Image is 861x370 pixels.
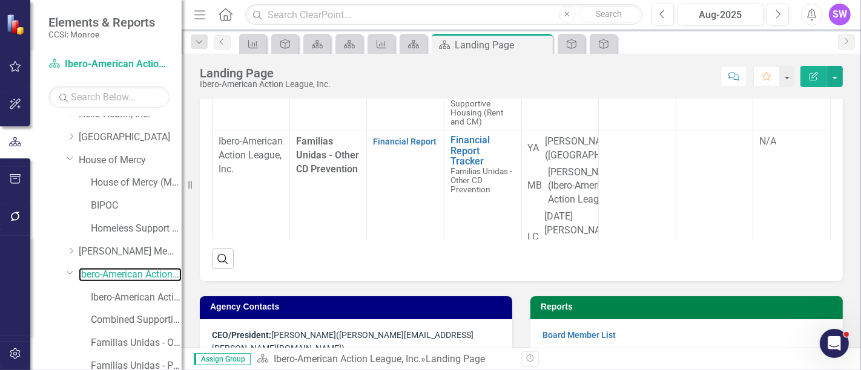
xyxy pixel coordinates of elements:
div: YA [528,141,539,155]
div: MB [528,179,543,193]
div: Landing Page [426,353,485,365]
div: Aug-2025 [682,8,759,22]
a: [GEOGRAPHIC_DATA] [79,131,182,144]
img: ClearPoint Strategy [6,14,27,35]
a: Financial Report Tracker [450,135,515,167]
a: Homeless Support Services [91,222,182,236]
h3: Agency Contacts [210,302,506,311]
a: Ibero-American Action League, Inc. [48,57,170,71]
a: Combined Supportive Housing (Rent and CM) [91,313,182,327]
td: Double-Click to Edit [213,131,290,302]
a: Ibero-American Action League, Inc. [274,353,421,365]
a: Ibero-American Action League, Inc. (MCOMH Internal) [91,291,182,305]
a: Ibero-American Action League, Inc. [79,268,182,282]
a: Financial Report [373,137,437,146]
div: Ibero-American Action League, Inc. [200,80,331,89]
span: Familias Unidas - Other CD Prevention [296,135,359,175]
h3: Reports [541,302,837,311]
span: ([PERSON_NAME][EMAIL_ADDRESS][PERSON_NAME][DOMAIN_NAME]) [212,330,473,354]
p: Ibero-American Action League, Inc. [219,135,283,177]
button: SW [829,4,851,25]
a: House of Mercy (MCOMH Internal) [91,176,182,190]
div: [PERSON_NAME] (Ibero-American Action League) [549,166,621,207]
span: Assign Group [194,353,251,365]
div: LC [528,230,539,244]
button: Aug-2025 [678,4,764,25]
div: [PERSON_NAME] ([GEOGRAPHIC_DATA]) [546,135,644,163]
td: Double-Click to Edit [676,131,753,302]
td: Double-Click to Edit Right Click for Context Menu [444,131,521,302]
input: Search ClearPoint... [245,4,642,25]
span: [PERSON_NAME] [212,330,336,340]
td: Double-Click to Edit [753,131,831,302]
span: Elements & Reports [48,15,155,30]
div: Landing Page [200,67,331,80]
div: N/A [759,135,824,149]
a: [PERSON_NAME] Memorial Institute, Inc. [79,245,182,259]
span: Combined Supportive Housing (Rent and CM) [450,89,503,126]
span: Familias Unidas - Other CD Prevention [450,166,512,194]
iframe: Intercom live chat [820,329,849,358]
div: » [257,352,512,366]
button: Search [579,6,639,23]
a: Familias Unidas - Other CD Prevention [91,336,182,350]
a: House of Mercy [79,154,182,167]
div: Landing Page [455,37,550,53]
td: Double-Click to Edit [599,131,676,302]
a: BIPOC [91,199,182,213]
div: [DATE][PERSON_NAME] (Ibero-American Action League) [545,210,618,265]
small: CCSI: Monroe [48,30,155,39]
input: Search Below... [48,86,170,108]
span: Search [596,9,622,19]
a: Board Member List [543,330,616,340]
td: Double-Click to Edit [367,131,444,302]
strong: CEO/President: [212,330,271,340]
td: Double-Click to Edit [521,131,599,302]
